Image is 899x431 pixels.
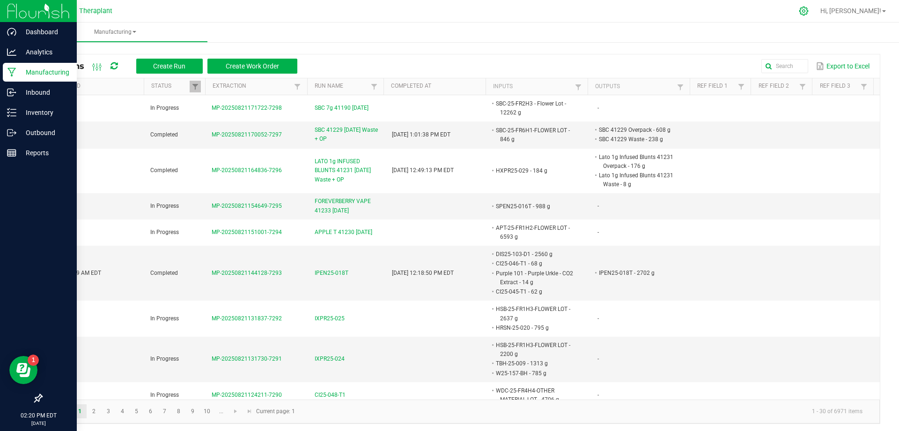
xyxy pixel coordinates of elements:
[7,108,16,117] inline-svg: Inventory
[243,404,256,418] a: Go to the last page
[16,26,73,38] p: Dashboard
[73,404,87,418] a: Page 1
[22,23,207,42] a: Manufacturing
[136,59,203,74] button: Create Run
[229,404,243,418] a: Go to the next page
[315,355,345,363] span: IXPR25-024
[207,59,297,74] button: Create Work Order
[150,167,178,174] span: Completed
[7,88,16,97] inline-svg: Inbound
[592,301,695,337] td: -
[697,83,736,90] a: Ref Field 1Sortable
[153,62,185,70] span: Create Run
[592,337,695,382] td: -
[494,126,576,144] li: SBC-25-FR6H1-FLOWER LOT - 846 g
[597,268,679,278] li: IPEN25-018T - 2702 g
[4,411,73,420] p: 02:20 PM EDT
[186,404,199,418] a: Page 9
[301,404,870,419] kendo-pager-info: 1 - 30 of 6971 items
[212,355,282,362] span: MP-20250821131730-7291
[150,270,178,276] span: Completed
[7,27,16,37] inline-svg: Dashboard
[592,95,695,121] td: -
[573,81,584,93] a: Filter
[16,87,73,98] p: Inbound
[212,392,282,398] span: MP-20250821124211-7290
[16,67,73,78] p: Manufacturing
[820,83,858,90] a: Ref Field 3Sortable
[588,78,690,95] th: Outputs
[150,203,179,209] span: In Progress
[597,135,679,144] li: SBC 41229 Waste - 238 g
[212,315,282,322] span: MP-20250821131837-7292
[42,400,880,423] kendo-pager: Current page: 1
[392,131,450,138] span: [DATE] 1:01:38 PM EDT
[22,28,207,36] span: Manufacturing
[7,148,16,158] inline-svg: Reports
[9,356,37,384] iframe: Resource center
[150,355,179,362] span: In Progress
[16,147,73,159] p: Reports
[494,386,576,404] li: WDC-25-FR4H4-OTHER MATERIAL LOT - 4706 g
[494,223,576,242] li: APT-25-FR1H2-FLOWER LOT - 6593 g
[392,270,454,276] span: [DATE] 12:18:50 PM EDT
[130,404,143,418] a: Page 5
[592,219,695,246] td: -
[391,83,482,90] a: Completed AtSortable
[158,404,171,418] a: Page 7
[16,107,73,118] p: Inventory
[592,193,695,219] td: -
[797,6,811,16] div: Manage settings
[597,171,679,189] li: Lato 1g Infused Blunts 41231 Waste - 8 g
[494,369,576,378] li: W25-157-BH - 785 g
[368,81,380,92] a: Filter
[292,81,303,92] a: Filter
[49,58,304,74] div: All Runs
[761,59,808,73] input: Search
[315,228,372,237] span: APPLE T 41230 [DATE]
[190,81,201,92] a: Filter
[16,46,73,58] p: Analytics
[759,83,797,90] a: Ref Field 2Sortable
[116,404,129,418] a: Page 4
[315,314,345,323] span: IXPR25-025
[144,404,157,418] a: Page 6
[212,229,282,235] span: MP-20250821151001-7294
[494,304,576,323] li: HSB-25-FR1H3-FLOWER LOT - 2637 g
[315,104,368,113] span: SBC 7g 41190 [DATE]
[246,408,253,415] span: Go to the last page
[814,58,872,74] button: Export to Excel
[494,202,576,211] li: SPEN25-016T - 988 g
[4,420,73,427] p: [DATE]
[79,7,112,15] span: Theraplant
[315,126,381,144] span: SBC 41229 [DATE] Waste + OP
[150,315,179,322] span: In Progress
[232,408,239,415] span: Go to the next page
[486,78,588,95] th: Inputs
[494,340,576,359] li: HSB-25-FR1H3-FLOWER LOT - 2200 g
[151,83,190,90] a: StatusSortable
[212,167,282,174] span: MP-20250821164836-7296
[16,127,73,138] p: Outbound
[7,68,16,77] inline-svg: Manufacturing
[28,355,39,366] iframe: Resource center unread badge
[150,131,178,138] span: Completed
[597,152,679,171] li: Lato 1g Infused Blunts 41231 Overpack - 176 g
[736,81,747,92] a: Filter
[315,391,346,400] span: CI25-048-T1
[315,269,348,278] span: IPEN25-018T
[494,250,576,259] li: DIS25-103-D1 - 2560 g
[797,81,808,92] a: Filter
[200,404,214,418] a: Page 10
[494,99,576,117] li: SBC-25-FR2H3 - Flower Lot - 12262 g
[597,125,679,135] li: SBC 41229 Overpack - 608 g
[315,83,368,90] a: Run NameSortable
[102,404,115,418] a: Page 3
[494,166,576,175] li: HXPR25-029 - 184 g
[494,269,576,287] li: Purple 101 - Purple Urkle - CO2 Extract - 14 g
[7,128,16,137] inline-svg: Outbound
[392,167,454,174] span: [DATE] 12:49:13 PM EDT
[494,287,576,296] li: CI25-045-T1 - 62 g
[226,62,279,70] span: Create Work Order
